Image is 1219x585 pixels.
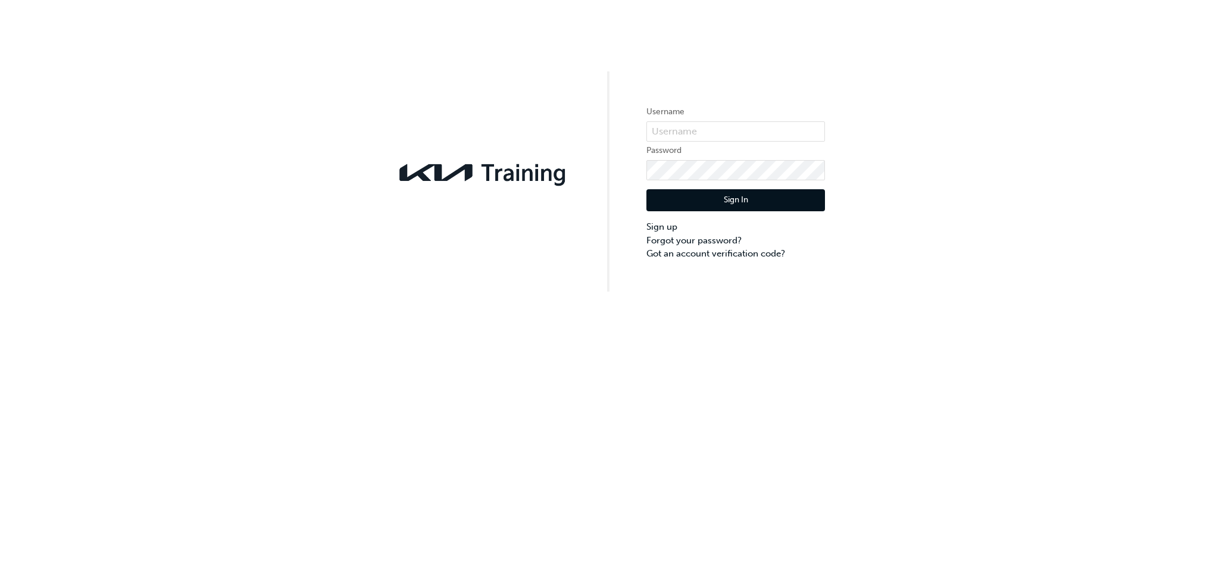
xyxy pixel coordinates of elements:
[646,247,825,261] a: Got an account verification code?
[646,189,825,212] button: Sign In
[646,220,825,234] a: Sign up
[646,121,825,142] input: Username
[646,234,825,248] a: Forgot your password?
[394,157,573,189] img: kia-training
[646,143,825,158] label: Password
[646,105,825,119] label: Username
